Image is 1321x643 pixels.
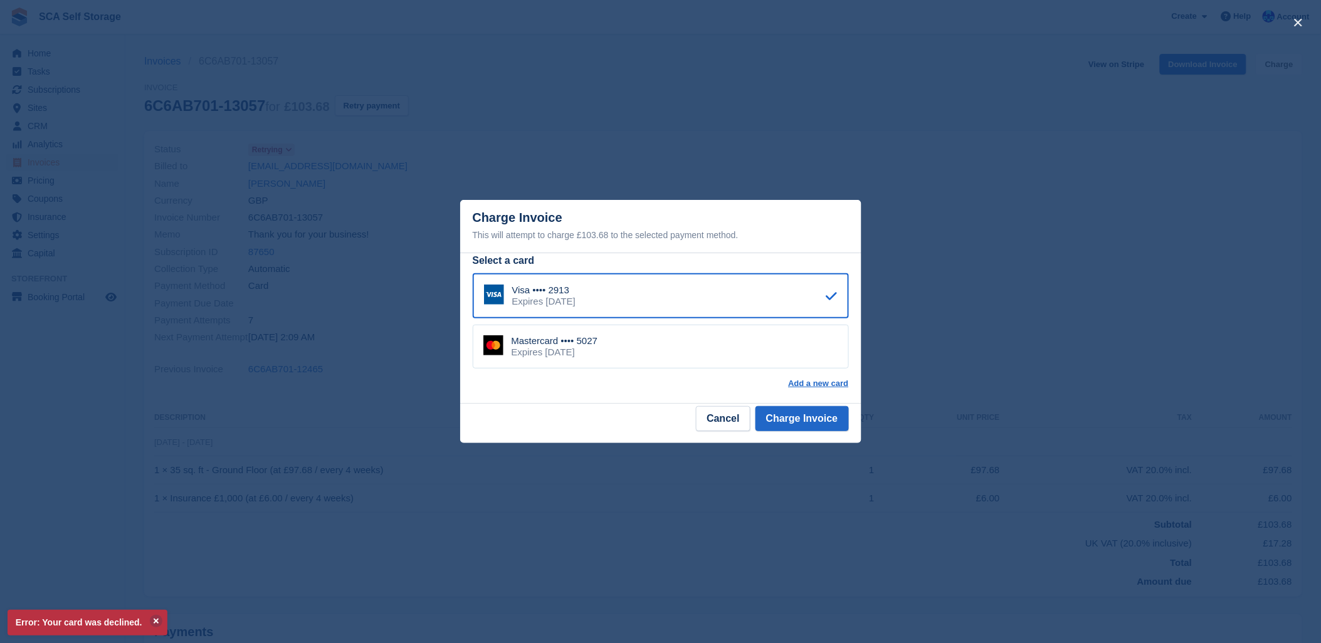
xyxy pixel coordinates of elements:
[473,253,849,268] div: Select a card
[473,211,849,243] div: Charge Invoice
[8,610,167,635] p: Error: Your card was declined.
[512,285,576,296] div: Visa •••• 2913
[1288,13,1308,33] button: close
[512,296,576,307] div: Expires [DATE]
[484,285,504,305] img: Visa Logo
[788,379,848,389] a: Add a new card
[512,347,598,358] div: Expires [DATE]
[696,406,750,431] button: Cancel
[512,335,598,347] div: Mastercard •••• 5027
[755,406,849,431] button: Charge Invoice
[483,335,503,355] img: Mastercard Logo
[473,227,849,243] div: This will attempt to charge £103.68 to the selected payment method.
